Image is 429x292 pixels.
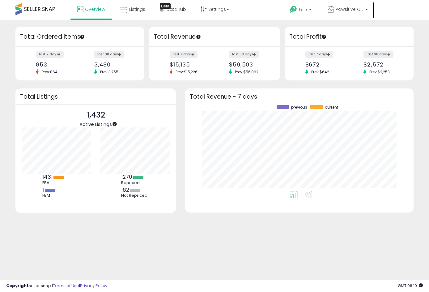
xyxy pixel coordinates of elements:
[170,51,198,58] label: last 7 days
[172,69,201,75] span: Prev: $15,226
[20,94,171,99] h3: Total Listings
[39,69,61,75] span: Prev: 864
[196,34,201,40] div: Tooltip anchor
[129,6,145,12] span: Listings
[94,61,134,68] div: 3,480
[97,69,121,75] span: Prev: 3,255
[79,34,85,40] div: Tooltip anchor
[299,7,307,12] span: Help
[121,173,132,181] b: 1270
[121,186,129,194] b: 162
[154,32,275,41] h3: Total Revenue
[285,1,318,20] a: Help
[79,109,112,121] p: 1,432
[85,6,105,12] span: Overview
[121,180,149,185] div: Repriced
[321,34,327,40] div: Tooltip anchor
[336,6,363,12] span: Pawsitive Catitude CA
[305,51,333,58] label: last 7 days
[366,69,393,75] span: Prev: $2,253
[79,121,112,127] span: Active Listings
[232,69,261,75] span: Prev: $56,062
[229,51,259,58] label: last 30 days
[160,3,171,9] div: Tooltip anchor
[42,173,53,181] b: 1431
[308,69,332,75] span: Prev: $642
[167,6,186,12] span: DataHub
[291,105,307,109] span: previous
[121,193,149,198] div: Not Repriced
[112,121,117,127] div: Tooltip anchor
[289,32,409,41] h3: Total Profit
[42,180,70,185] div: FBA
[190,94,409,99] h3: Total Revenue - 7 days
[229,61,269,68] div: $59,503
[363,51,393,58] label: last 30 days
[42,186,44,194] b: 1
[305,61,345,68] div: $672
[42,193,70,198] div: FBM
[36,51,64,58] label: last 7 days
[94,51,124,58] label: last 30 days
[290,6,297,13] i: Get Help
[170,61,210,68] div: $15,135
[325,105,338,109] span: current
[20,32,140,41] h3: Total Ordered Items
[363,61,403,68] div: $2,572
[36,61,75,68] div: 853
